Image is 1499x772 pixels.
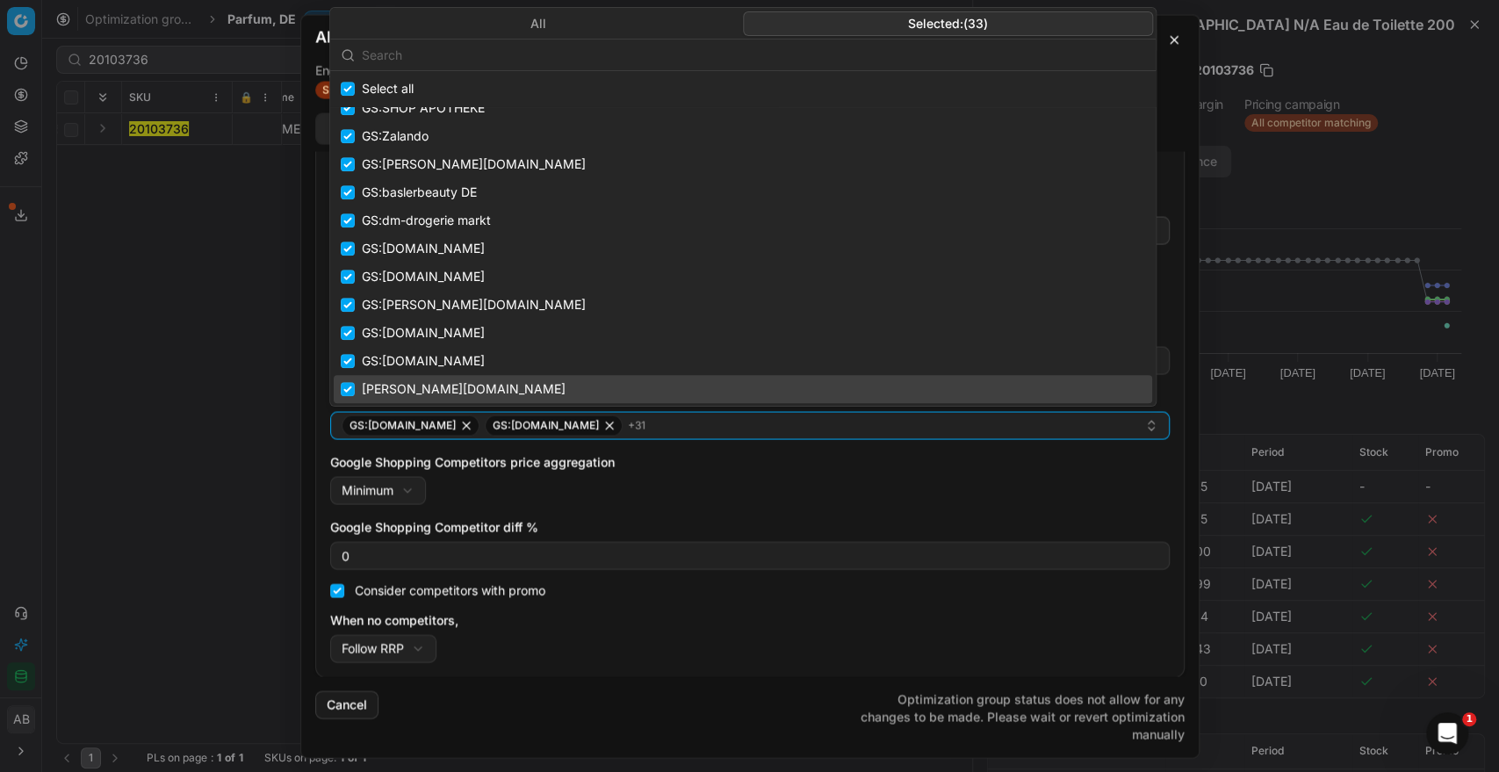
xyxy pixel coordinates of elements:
[330,411,1170,439] button: GS:[DOMAIN_NAME]GS:[DOMAIN_NAME]+31
[333,11,743,36] button: All
[330,611,1170,629] label: When no competitors,
[330,258,1170,276] label: Main Competitors price aggregation
[493,418,599,432] span: GS:[DOMAIN_NAME]
[330,323,1170,341] label: Main Competitor diff %
[315,64,387,76] dt: Engine
[1462,712,1476,726] span: 1
[334,206,1152,234] div: GS:dm-drogerie markt
[362,38,1145,73] input: Search
[315,29,497,45] h2: All competitor matching
[315,81,387,98] span: Smart rules
[334,263,1152,291] div: GS:[DOMAIN_NAME]
[847,690,1185,743] p: Optimization group status does not allow for any changes to be made. Please wait or revert optimi...
[330,216,1170,244] button: GS:4711GS:Acqua di Parma+51
[334,347,1152,375] div: GS:[DOMAIN_NAME]
[330,518,1170,536] label: Google Shopping Competitor diff %
[334,291,1152,319] div: GS:[PERSON_NAME][DOMAIN_NAME]
[330,453,1170,471] label: Google Shopping Competitors price aggregation
[334,234,1152,263] div: GS:[DOMAIN_NAME]
[334,375,1152,403] div: [PERSON_NAME][DOMAIN_NAME]
[362,80,414,97] span: Select all
[318,116,393,141] button: Products
[628,418,645,432] span: + 31
[334,122,1152,150] div: GS:Zalando
[334,319,1152,347] div: GS:[DOMAIN_NAME]
[355,583,545,597] label: Consider competitors with promo
[334,178,1152,206] div: GS:baslerbeauty DE
[330,193,1170,211] label: Main Competitors
[330,71,1156,406] div: Suggestions
[350,418,456,432] span: GS:[DOMAIN_NAME]
[743,11,1153,36] button: Selected: ( 33 )
[315,690,378,718] button: Cancel
[334,150,1152,178] div: GS:[PERSON_NAME][DOMAIN_NAME]
[334,94,1152,122] div: GS:SHOP APOTHEKE
[1426,712,1468,754] iframe: Intercom live chat
[330,388,1170,406] label: Google Shopping Competitors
